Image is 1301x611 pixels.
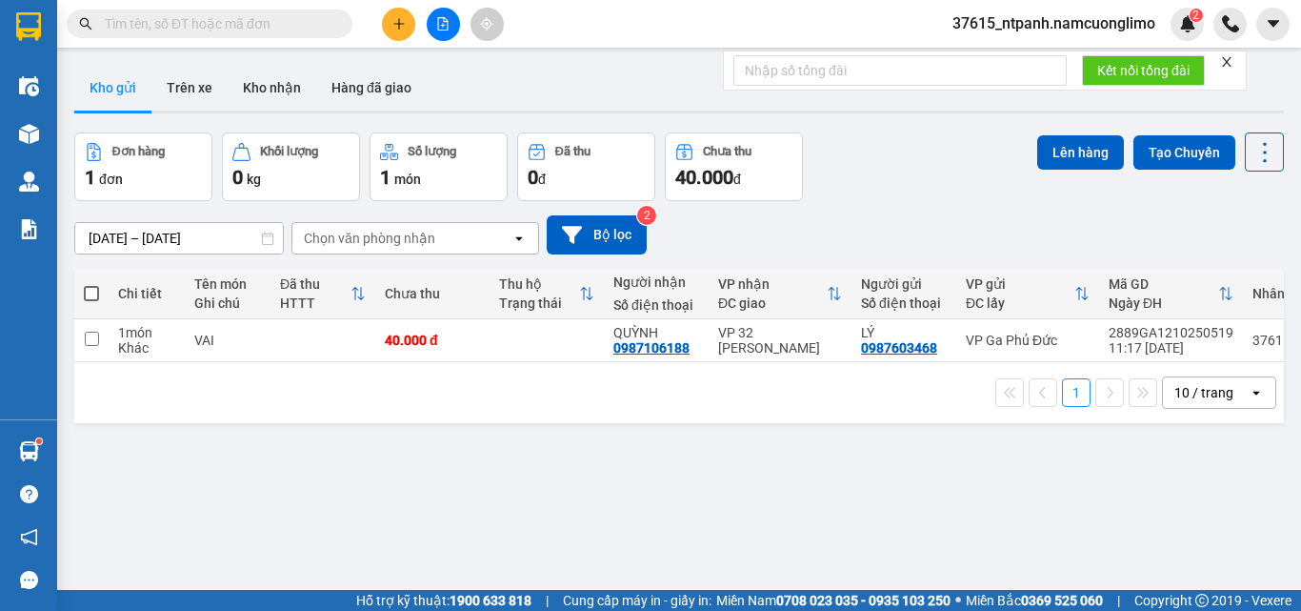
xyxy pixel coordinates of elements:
[392,17,406,31] span: plus
[194,295,261,311] div: Ghi chú
[112,145,165,158] div: Đơn hàng
[733,172,741,187] span: đ
[118,286,175,301] div: Chi tiết
[99,172,123,187] span: đơn
[1222,15,1239,32] img: phone-icon
[316,65,427,111] button: Hàng đã giao
[270,269,375,319] th: Toggle SortBy
[382,8,415,41] button: plus
[280,276,350,292] div: Đã thu
[1082,55,1205,86] button: Kết nối tổng đài
[450,593,531,608] strong: 1900 633 818
[427,8,460,41] button: file-add
[1109,325,1233,340] div: 2889GA1210250519
[1249,385,1264,400] svg: open
[1117,590,1120,611] span: |
[408,145,456,158] div: Số lượng
[247,172,261,187] span: kg
[118,340,175,356] div: Khác
[613,297,699,313] div: Số điện thoại
[1062,378,1091,407] button: 1
[637,206,656,225] sup: 2
[1109,276,1218,292] div: Mã GD
[118,325,175,340] div: 1 món
[955,597,961,604] span: ⚪️
[260,145,318,158] div: Khối lượng
[19,441,39,461] img: warehouse-icon
[1037,135,1124,170] button: Lên hàng
[511,231,527,246] svg: open
[937,11,1171,35] span: 37615_ntpanh.namcuonglimo
[385,333,480,348] div: 40.000 đ
[385,286,480,301] div: Chưa thu
[19,219,39,239] img: solution-icon
[966,333,1090,348] div: VP Ga Phủ Đức
[1109,340,1233,356] div: 11:17 [DATE]
[716,590,951,611] span: Miền Nam
[436,17,450,31] span: file-add
[613,340,690,356] div: 0987106188
[85,166,95,189] span: 1
[718,295,827,311] div: ĐC giao
[528,166,538,189] span: 0
[1192,9,1199,22] span: 2
[613,275,699,290] div: Người nhận
[861,325,947,340] div: LÝ
[499,276,579,292] div: Thu hộ
[480,17,493,31] span: aim
[1097,60,1190,81] span: Kết nối tổng đài
[1190,9,1203,22] sup: 2
[20,528,38,546] span: notification
[194,276,261,292] div: Tên món
[718,325,842,356] div: VP 32 [PERSON_NAME]
[1133,135,1235,170] button: Tạo Chuyến
[470,8,504,41] button: aim
[228,65,316,111] button: Kho nhận
[490,269,604,319] th: Toggle SortBy
[861,276,947,292] div: Người gửi
[547,215,647,255] button: Bộ lọc
[1109,295,1218,311] div: Ngày ĐH
[74,65,151,111] button: Kho gửi
[555,145,590,158] div: Đã thu
[1220,55,1233,69] span: close
[613,325,699,340] div: QUỲNH
[232,166,243,189] span: 0
[20,485,38,503] span: question-circle
[709,269,851,319] th: Toggle SortBy
[563,590,711,611] span: Cung cấp máy in - giấy in:
[79,17,92,31] span: search
[194,333,261,348] div: VAI
[1174,383,1233,402] div: 10 / trang
[151,65,228,111] button: Trên xe
[861,295,947,311] div: Số điện thoại
[16,12,41,41] img: logo-vxr
[74,132,212,201] button: Đơn hàng1đơn
[966,590,1103,611] span: Miền Bắc
[517,132,655,201] button: Đã thu0đ
[1265,15,1282,32] span: caret-down
[19,172,39,192] img: warehouse-icon
[20,571,38,589] span: message
[733,55,1067,86] input: Nhập số tổng đài
[675,166,733,189] span: 40.000
[75,223,283,254] input: Select a date range.
[956,269,1099,319] th: Toggle SortBy
[1256,8,1290,41] button: caret-down
[861,340,937,356] div: 0987603468
[356,590,531,611] span: Hỗ trợ kỹ thuật:
[546,590,549,611] span: |
[966,276,1074,292] div: VP gửi
[1195,594,1209,607] span: copyright
[36,438,42,444] sup: 1
[1099,269,1243,319] th: Toggle SortBy
[19,124,39,144] img: warehouse-icon
[1179,15,1196,32] img: icon-new-feature
[394,172,421,187] span: món
[776,593,951,608] strong: 0708 023 035 - 0935 103 250
[304,229,435,248] div: Chọn văn phòng nhận
[499,295,579,311] div: Trạng thái
[370,132,508,201] button: Số lượng1món
[280,295,350,311] div: HTTT
[105,13,330,34] input: Tìm tên, số ĐT hoặc mã đơn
